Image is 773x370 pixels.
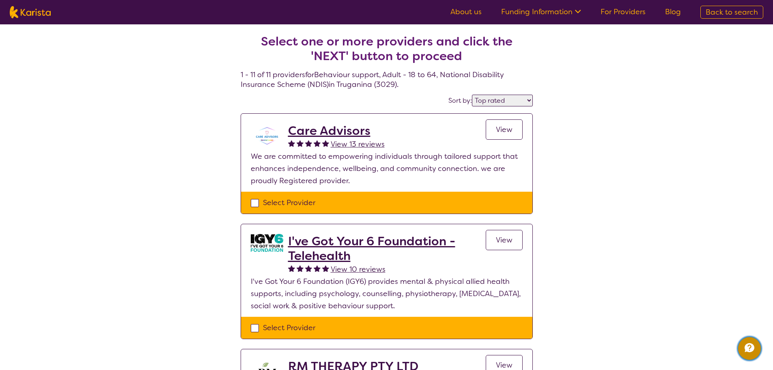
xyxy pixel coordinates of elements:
a: About us [450,7,482,17]
a: Funding Information [501,7,581,17]
h2: Select one or more providers and click the 'NEXT' button to proceed [250,34,523,63]
a: Back to search [700,6,763,19]
span: View [496,125,512,134]
a: View [486,119,523,140]
img: Karista logo [10,6,51,18]
span: View 13 reviews [331,139,385,149]
p: We are committed to empowering individuals through tailored support that enhances independence, w... [251,150,523,187]
img: fullstar [288,140,295,147]
img: hzzveylctub6g19quzum.png [251,123,283,148]
a: View [486,230,523,250]
a: Blog [665,7,681,17]
span: View [496,235,512,245]
a: View 10 reviews [331,263,385,275]
span: View [496,360,512,370]
label: Sort by: [448,96,472,105]
span: View 10 reviews [331,264,385,274]
img: fullstar [288,265,295,272]
p: I've Got Your 6 Foundation (IGY6) provides mental & physical allied health supports, including ps... [251,275,523,312]
img: fullstar [297,265,304,272]
img: aw0qclyvxjfem2oefjis.jpg [251,234,283,252]
button: Channel Menu [738,337,761,360]
img: fullstar [305,140,312,147]
a: For Providers [601,7,646,17]
img: fullstar [305,265,312,272]
img: fullstar [322,265,329,272]
span: Back to search [706,7,758,17]
a: Care Advisors [288,123,385,138]
img: fullstar [297,140,304,147]
img: fullstar [314,140,321,147]
img: fullstar [322,140,329,147]
a: View 13 reviews [331,138,385,150]
img: fullstar [314,265,321,272]
a: I've Got Your 6 Foundation - Telehealth [288,234,486,263]
h4: 1 - 11 of 11 providers for Behaviour support , Adult - 18 to 64 , National Disability Insurance S... [241,15,533,89]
